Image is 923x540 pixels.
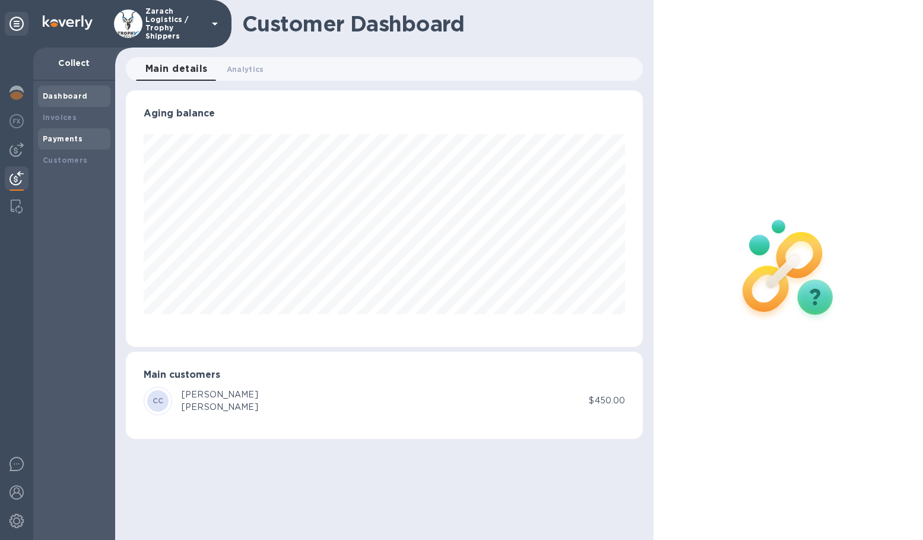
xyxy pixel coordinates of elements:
h3: Aging balance [144,108,625,119]
div: Unpin categories [5,12,28,36]
img: Foreign exchange [9,114,24,128]
b: Invoices [43,113,77,122]
h3: Main customers [144,370,625,381]
b: Customers [43,156,88,165]
p: Collect [43,57,106,69]
b: Payments [43,134,83,143]
b: Dashboard [43,91,88,100]
img: Logo [43,15,93,30]
h1: Customer Dashboard [242,11,635,36]
span: Analytics [227,63,264,75]
div: [PERSON_NAME] [182,401,258,413]
span: Main details [145,61,208,77]
div: [PERSON_NAME] [182,389,258,401]
b: CC [153,396,164,405]
p: $450.00 [589,394,625,407]
p: Zarach Logistics / Trophy Shippers [145,7,205,40]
